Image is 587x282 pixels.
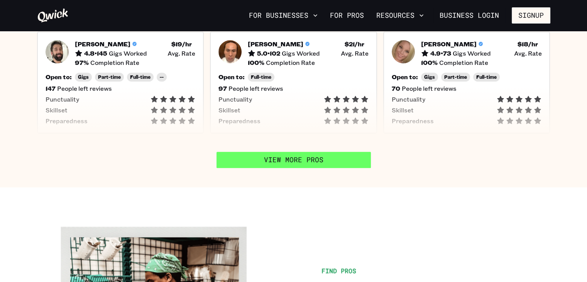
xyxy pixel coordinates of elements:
[46,117,88,125] span: Preparedness
[424,74,435,80] span: Gigs
[84,49,107,57] h5: 4.8 • 145
[217,152,371,168] a: View More Pros
[75,40,130,48] h5: [PERSON_NAME]
[392,106,414,114] span: Skillset
[321,267,356,275] span: Find Pros
[171,40,192,48] h5: $ 19 /hr
[439,59,488,66] span: Completion Rate
[218,106,240,114] span: Skillset
[402,85,457,92] span: People left reviews
[430,49,451,57] h5: 4.9 • 73
[218,85,227,92] h5: 97
[392,117,434,125] span: Preparedness
[512,7,550,24] button: Signup
[46,40,69,63] img: Pro headshot
[246,9,321,22] button: For Businesses
[46,106,68,114] span: Skillset
[78,74,89,80] span: Gigs
[248,59,264,66] h5: 100 %
[37,32,204,133] button: Pro headshot[PERSON_NAME]4.8•145Gigs Worked$19/hr Avg. Rate97%Completion RateOpen to:GigsPart-tim...
[218,95,252,103] span: Punctuality
[90,59,139,66] span: Completion Rate
[282,49,320,57] span: Gigs Worked
[160,74,164,80] span: --
[57,85,112,92] span: People left reviews
[392,73,418,81] h5: Open to:
[46,73,72,81] h5: Open to:
[167,49,195,57] span: Avg. Rate
[383,32,550,133] button: Pro headshot[PERSON_NAME]4.9•73Gigs Worked$18/hr Avg. Rate100%Completion RateOpen to:GigsPart-tim...
[218,40,242,63] img: Pro headshot
[421,59,438,66] h5: 100 %
[514,49,541,57] span: Avg. Rate
[444,74,467,80] span: Part-time
[218,117,261,125] span: Preparedness
[257,49,280,57] h5: 5.0 • 102
[248,40,303,48] h5: [PERSON_NAME]
[476,74,497,80] span: Full-time
[75,59,89,66] h5: 97 %
[266,59,315,66] span: Completion Rate
[453,49,491,57] span: Gigs Worked
[341,49,369,57] span: Avg. Rate
[109,49,147,57] span: Gigs Worked
[228,85,283,92] span: People left reviews
[46,95,79,103] span: Punctuality
[518,40,538,48] h5: $ 18 /hr
[327,9,367,22] a: For Pros
[421,40,477,48] h5: [PERSON_NAME]
[392,85,400,92] h5: 70
[130,74,151,80] span: Full-time
[345,40,364,48] h5: $ 21 /hr
[392,95,425,103] span: Punctuality
[392,40,415,63] img: Pro headshot
[218,73,245,81] h5: Open to:
[373,9,427,22] button: Resources
[46,85,56,92] h5: 147
[433,7,506,24] a: Business Login
[210,32,377,133] button: Pro headshot[PERSON_NAME]5.0•102Gigs Worked$21/hr Avg. Rate100%Completion RateOpen to:Full-time97...
[251,74,271,80] span: Full-time
[98,74,121,80] span: Part-time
